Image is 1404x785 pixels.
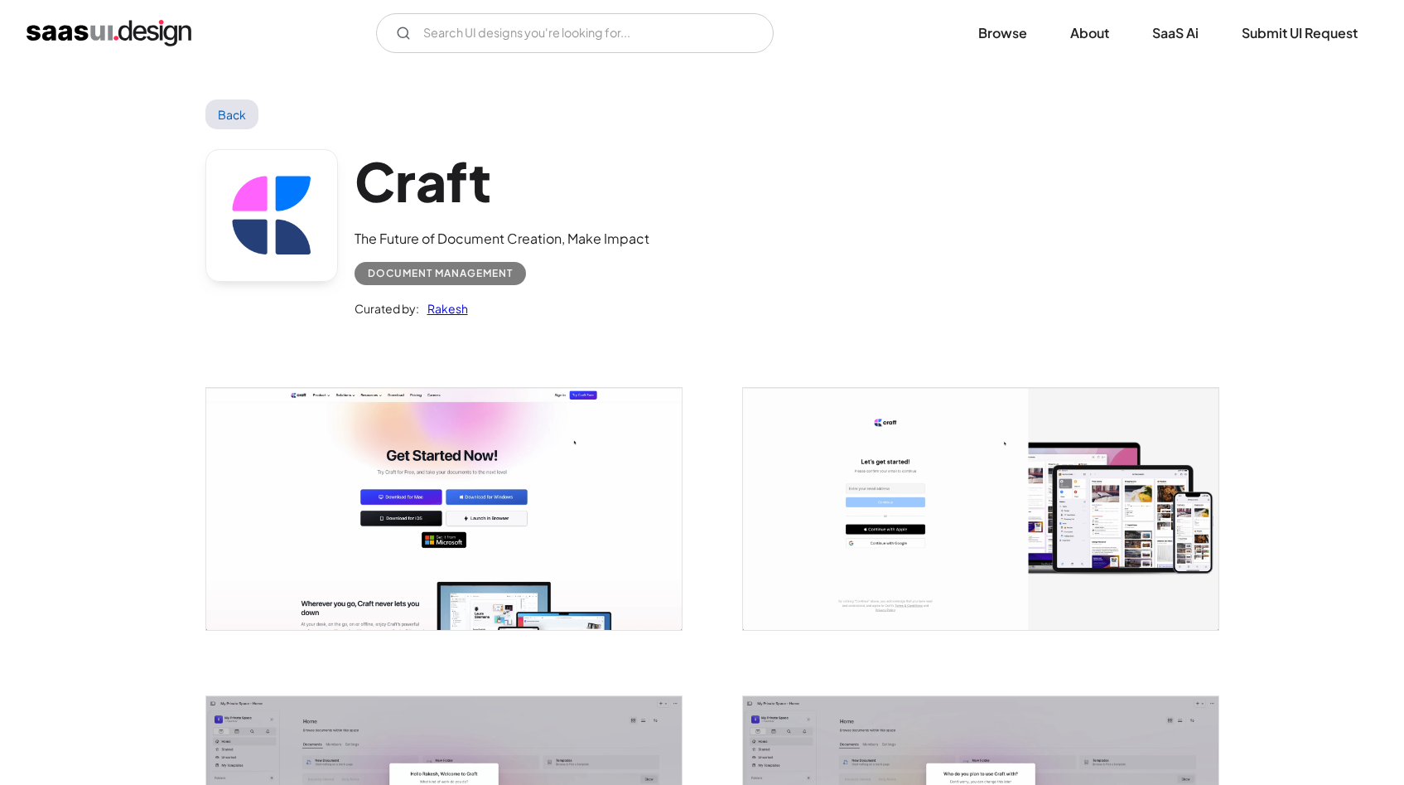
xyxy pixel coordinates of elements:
[958,15,1047,51] a: Browse
[206,388,682,630] a: open lightbox
[1132,15,1218,51] a: SaaS Ai
[368,264,513,283] div: Document Management
[205,99,259,129] a: Back
[355,149,649,213] h1: Craft
[376,13,774,53] input: Search UI designs you're looking for...
[1050,15,1129,51] a: About
[376,13,774,53] form: Email Form
[419,298,468,318] a: Rakesh
[743,388,1218,630] a: open lightbox
[355,229,649,249] div: The Future of Document Creation, Make Impact
[743,388,1218,630] img: 64228968ac8420b5bee2f88e_Craft%20%E2%80%93%20The%20Future%20of%20Documents%20-%20Login%20.png
[206,388,682,630] img: 642289683c7d2d6096bc6f6c_Craft%20%E2%80%93%20The%20Future%20of%20Documents%20-%20Get%20Started.png
[1222,15,1377,51] a: Submit UI Request
[355,298,419,318] div: Curated by:
[27,20,191,46] a: home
